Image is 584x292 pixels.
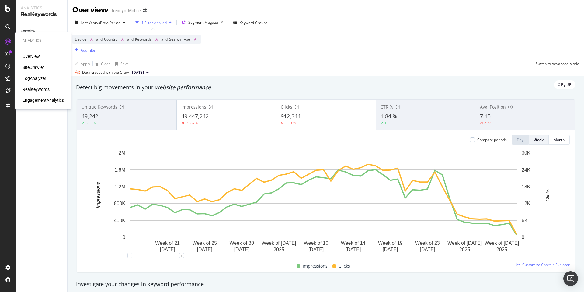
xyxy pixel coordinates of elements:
[141,20,167,25] div: 1 Filter Applied
[549,135,570,145] button: Month
[194,35,198,44] span: All
[75,37,86,42] span: Device
[155,240,180,246] text: Week of 21
[23,97,64,103] a: EngagementAnalytics
[23,75,46,81] a: LogAnalyzer
[85,120,96,126] div: 51.1%
[81,61,90,66] div: Apply
[118,37,120,42] span: =
[522,262,570,267] span: Customize Chart in Explorer
[93,59,110,69] button: Clear
[111,8,141,14] div: Trendyol Mobile
[522,201,530,206] text: 12K
[522,184,530,189] text: 18K
[120,61,129,66] div: Save
[121,35,126,44] span: All
[90,35,95,44] span: All
[101,61,110,66] div: Clear
[96,37,103,42] span: and
[381,112,397,120] span: 1.84 %
[21,5,62,11] div: Analytics
[21,28,63,34] a: Overview
[188,20,218,25] span: Segment: Magaza
[181,104,206,110] span: Impressions
[82,112,98,120] span: 49,242
[119,150,125,155] text: 2M
[303,262,328,270] span: Impressions
[192,240,217,246] text: Week of 25
[72,18,128,27] button: Last YearvsPrev. Period
[114,167,125,172] text: 1.6M
[341,240,366,246] text: Week of 14
[485,240,519,246] text: Week of [DATE]
[72,46,97,54] button: Add Filter
[23,86,50,92] a: RealKeywords
[197,247,212,252] text: [DATE]
[534,137,544,142] div: Week
[381,104,393,110] span: CTR %
[281,112,301,120] span: 912,344
[135,37,151,42] span: Keywords
[554,137,565,142] div: Month
[281,104,292,110] span: Clicks
[169,37,190,42] span: Search Type
[447,240,482,246] text: Week of [DATE]
[533,59,579,69] button: Switch to Advanced Mode
[96,182,101,208] text: Impressions
[81,48,97,53] div: Add Filter
[130,69,151,76] button: [DATE]
[536,61,579,66] div: Switch to Advanced Mode
[231,18,270,27] button: Keyword Groups
[512,135,529,145] button: Day
[72,59,90,69] button: Apply
[346,247,361,252] text: [DATE]
[114,218,126,223] text: 400K
[82,150,565,255] svg: A chart.
[239,20,267,25] div: Keyword Groups
[127,37,134,42] span: and
[21,11,62,18] div: RealKeywords
[82,70,130,75] div: Data crossed with the Crawl
[522,218,528,223] text: 6K
[529,135,549,145] button: Week
[339,262,350,270] span: Clicks
[561,83,573,87] span: By URL
[161,37,168,42] span: and
[480,104,506,110] span: Avg. Position
[179,253,184,258] div: 1
[152,37,155,42] span: =
[545,189,550,202] text: Clicks
[123,235,125,240] text: 0
[522,235,524,240] text: 0
[234,247,249,252] text: [DATE]
[23,64,44,70] a: SiteCrawler
[191,37,193,42] span: =
[273,247,284,252] text: 2025
[384,120,387,126] div: 1
[96,20,120,25] span: vs Prev. Period
[21,28,35,34] div: Overview
[522,150,530,155] text: 30K
[160,247,175,252] text: [DATE]
[155,35,160,44] span: All
[185,120,198,126] div: 59.67%
[23,53,40,59] a: Overview
[415,240,440,246] text: Week of 23
[143,9,147,13] div: arrow-right-arrow-left
[554,80,575,89] div: legacy label
[484,120,491,126] div: 2.72
[113,59,129,69] button: Save
[104,37,117,42] span: Country
[114,201,126,206] text: 800K
[308,247,324,252] text: [DATE]
[420,247,435,252] text: [DATE]
[262,240,296,246] text: Week of [DATE]
[133,18,174,27] button: 1 Filter Applied
[230,240,254,246] text: Week of 30
[114,184,125,189] text: 1.2M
